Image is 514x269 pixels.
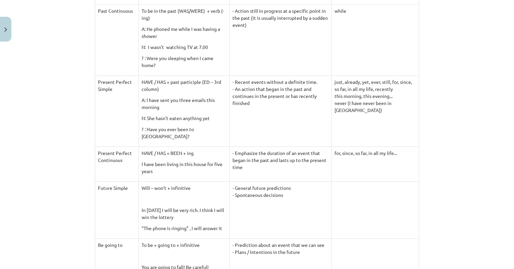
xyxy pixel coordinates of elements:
[142,55,227,69] p: ? : Were you sleeping when I came home?
[142,150,227,157] p: HAVE / HAS + BEEN + ing
[142,115,227,122] p: N: She hasn’t eaten anything yet
[142,97,227,111] p: A: I have sent you three emails this morning
[229,181,331,238] td: - General future predictions - Spontaneous decisions
[142,78,227,93] p: HAVE / HAS + past participle (ED – 3rd column)
[142,207,227,221] p: In [DATE] I will be very rich. I think I will win the lottery
[142,184,227,192] p: Will – won’t + infinitive
[142,7,227,21] p: To be in the past (WAS/WERE) + verb (-ing)
[229,147,331,181] td: - Emphasize the duration of an event that began in the past and lasts up to the present time
[142,44,227,51] p: N: I wasn’t watching TV at 7.00
[142,225,227,232] p: “The phone is ringing” , I will answer it
[95,181,139,238] td: Future Simple
[331,4,419,75] td: while
[142,161,227,175] p: I have been living in this house for five years
[142,241,227,249] p: To be + going to + infinitive
[142,126,227,140] p: ? : Have you ever been to [GEOGRAPHIC_DATA]?
[331,147,419,181] td: for, since, so far, in all my life...
[142,25,227,40] p: A: He phoned me while I was having a shower
[95,75,139,147] td: Present Perfect Simple
[4,28,7,32] img: icon-close-lesson-0947bae3869378f0d4975bcd49f059093ad1ed9edebbc8119c70593378902aed.svg
[95,4,139,75] td: Past Continuous
[229,75,331,147] td: - Recent events without a definite time. - An action that began in the past and continues in the ...
[331,75,419,147] td: just, already, yet, ever, still, for, since, so far, in all my life, recently this morning, this ...
[95,147,139,181] td: Present Perfect Continuous
[229,4,331,75] td: - Action still in progress at a specific point in the past (it is usually interrupted by a sudden...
